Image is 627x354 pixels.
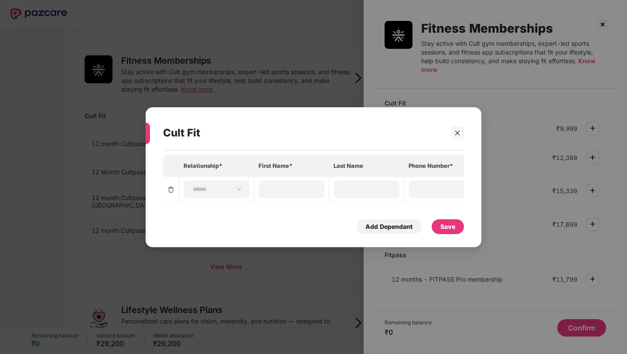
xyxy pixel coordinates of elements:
span: close [454,129,460,136]
th: First Name* [254,154,329,176]
img: svg+xml;base64,PHN2ZyBpZD0iRGVsZXRlLTMyeDMyIiB4bWxucz0iaHR0cDovL3d3dy53My5vcmcvMjAwMC9zdmciIHdpZH... [167,186,174,193]
div: Cult Fit [163,116,439,150]
th: Last Name [329,154,404,176]
div: Add Dependant [365,221,412,231]
div: Save [440,221,455,231]
th: Phone Number* [404,154,479,176]
th: Relationship* [179,154,254,176]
